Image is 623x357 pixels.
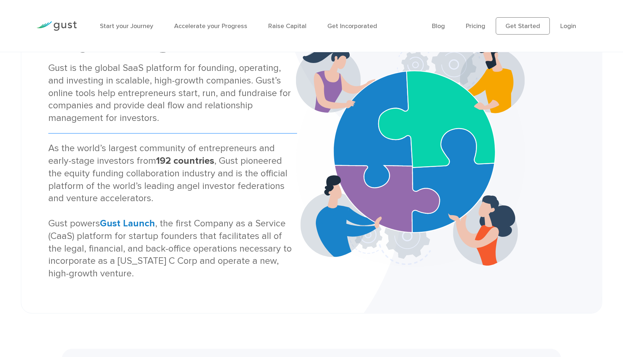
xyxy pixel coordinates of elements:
[48,62,297,125] div: Gust is the global SaaS platform for founding, operating, and investing in scalable, high-growth ...
[496,17,550,35] a: Get Started
[48,142,297,280] div: As the world’s largest community of entrepreneurs and early-stage investors from , Gust pioneered...
[100,22,153,30] a: Start your Journey
[268,22,306,30] a: Raise Capital
[327,22,377,30] a: Get Incorporated
[174,22,247,30] a: Accelerate your Progress
[466,22,485,30] a: Pricing
[36,21,77,31] img: Gust Logo
[432,22,445,30] a: Blog
[100,218,155,229] a: Gust Launch
[48,24,297,58] h1: About Us
[156,155,214,166] strong: 192 countries
[560,22,576,30] a: Login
